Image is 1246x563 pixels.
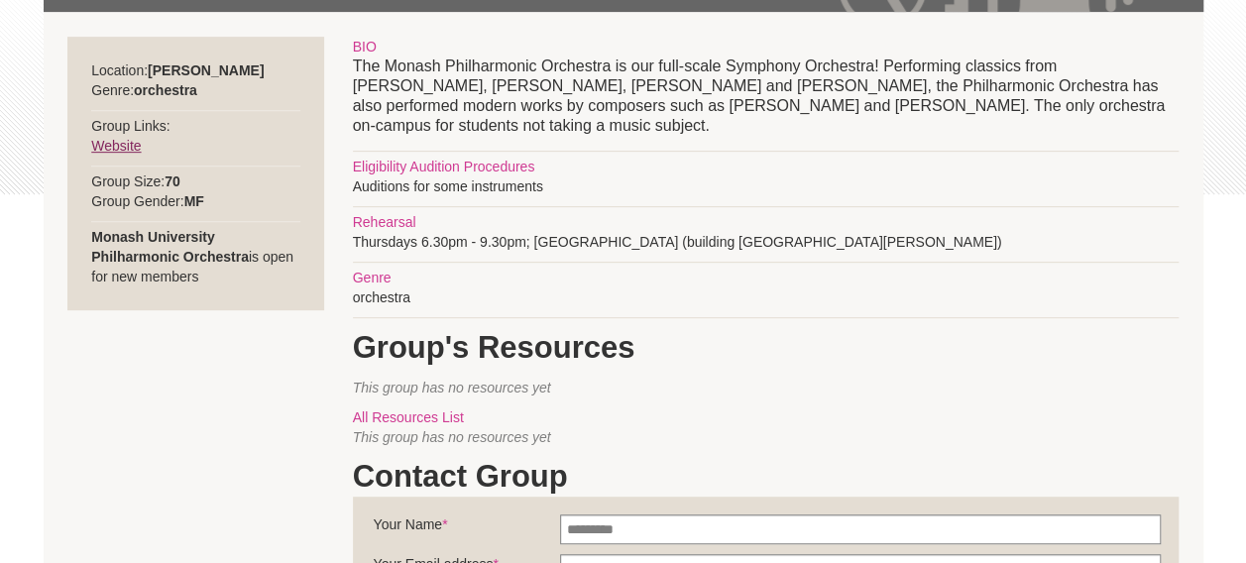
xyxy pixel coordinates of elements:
[353,56,1179,136] p: The Monash Philharmonic Orchestra is our full-scale Symphony Orchestra! Performing classics from ...
[353,407,1179,427] div: All Resources List
[353,457,1179,497] h1: Contact Group
[353,37,1179,56] div: BIO
[148,62,264,78] strong: [PERSON_NAME]
[67,37,324,310] div: Location: Genre: Group Links: Group Size: Group Gender: is open for new members
[353,328,1179,368] h1: Group's Resources
[374,514,560,544] label: Your Name
[91,138,141,154] a: Website
[353,157,1179,176] div: Eligibility Audition Procedures
[353,380,551,395] span: This group has no resources yet
[353,212,1179,232] div: Rehearsal
[91,229,249,265] strong: Monash University Philharmonic Orchestra
[353,268,1179,287] div: Genre
[165,173,180,189] strong: 70
[353,429,551,445] span: This group has no resources yet
[184,193,204,209] strong: MF
[134,82,197,98] strong: orchestra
